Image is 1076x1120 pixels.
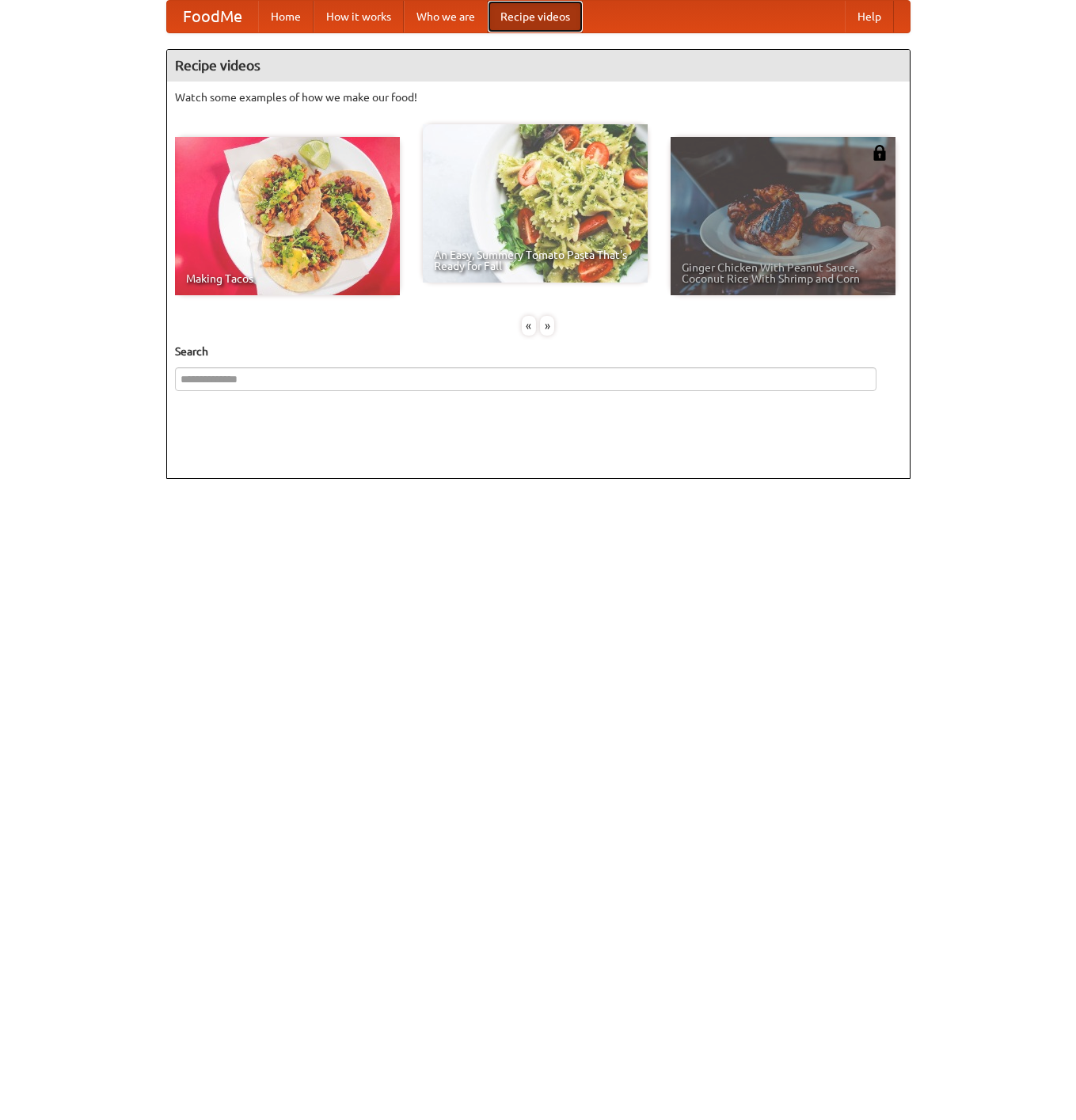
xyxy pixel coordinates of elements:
p: Watch some examples of how we make our food! [175,89,902,105]
a: FoodMe [167,1,258,32]
a: An Easy, Summery Tomato Pasta That's Ready for Fall [423,124,648,283]
span: An Easy, Summery Tomato Pasta That's Ready for Fall [434,249,637,271]
div: « [522,316,536,336]
a: How it works [314,1,404,32]
img: 483408.png [872,145,888,161]
a: Who we are [404,1,488,32]
a: Making Tacos [175,137,400,295]
div: » [540,316,554,336]
span: Making Tacos [186,273,389,284]
a: Help [845,1,894,32]
a: Recipe videos [488,1,583,32]
a: Home [258,1,314,32]
h4: Recipe videos [167,50,910,82]
h5: Search [175,344,902,359]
